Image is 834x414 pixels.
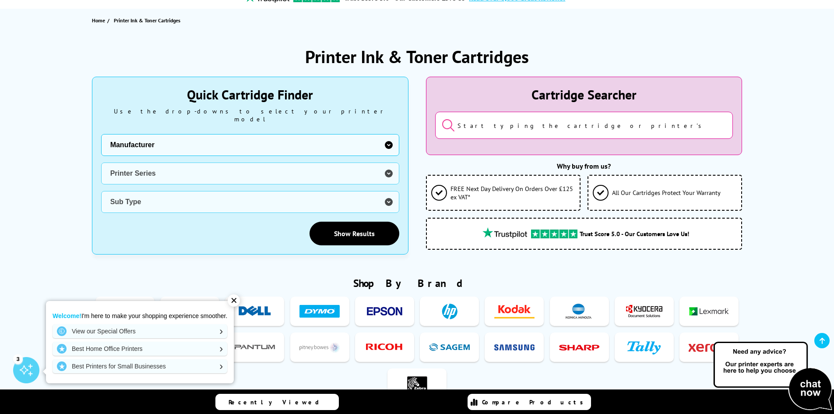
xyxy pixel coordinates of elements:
[689,303,729,319] img: Lexmark
[559,339,599,355] img: Sharp
[299,339,340,355] img: Pitney Bowes
[624,303,664,319] img: Kyocera
[435,86,733,103] div: Cartridge Searcher
[364,303,405,319] img: Epson
[53,324,227,338] a: View our Special Offers
[215,394,339,410] a: Recently Viewed
[229,398,328,406] span: Recently Viewed
[53,342,227,356] a: Best Home Office Printers
[235,339,275,355] img: Pantum
[435,112,733,139] input: Start typing the cartridge or printer's name...
[397,375,437,391] img: Zebra
[228,294,240,307] div: ✕
[624,339,664,355] img: Tally
[310,222,399,245] a: Show Results
[13,354,23,364] div: 3
[53,312,81,319] strong: Welcome!
[101,86,399,103] div: Quick Cartridge Finder
[305,45,529,68] h1: Printer Ink & Toner Cartridges
[364,339,405,355] img: Ricoh
[235,303,275,319] img: Dell
[479,227,531,238] img: trustpilot rating
[53,359,227,373] a: Best Printers for Small Businesses
[429,303,470,319] img: HP
[494,303,535,319] img: Kodak
[114,17,180,24] span: Printer Ink & Toner Cartridges
[429,339,470,355] img: Sagem
[612,188,721,197] span: All Our Cartridges Protect Your Warranty
[689,339,729,355] img: Xerox
[450,184,575,201] span: FREE Next Day Delivery On Orders Over £125 ex VAT*
[299,303,340,319] img: Dymo
[559,303,599,319] img: Konica Minolta
[92,16,107,25] a: Home
[531,230,577,238] img: trustpilot rating
[482,398,588,406] span: Compare Products
[468,394,591,410] a: Compare Products
[101,107,399,123] div: Use the drop-downs to select your printer model
[494,339,535,355] img: Samsung
[580,230,689,238] span: Trust Score 5.0 - Our Customers Love Us!
[711,340,834,412] img: Open Live Chat window
[426,162,743,170] div: Why buy from us?
[53,312,227,320] p: I'm here to make your shopping experience smoother.
[92,276,743,290] h2: Shop By Brand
